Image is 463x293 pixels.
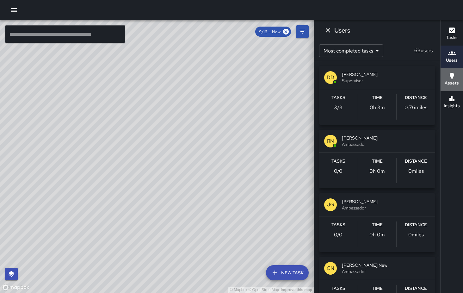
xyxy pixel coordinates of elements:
span: Supervisor [342,78,430,84]
h6: Assets [445,80,459,87]
span: Ambassador [342,141,430,147]
p: 0h 0m [369,231,385,239]
button: New Task [266,265,309,280]
span: Ambassador [342,268,430,275]
h6: Insights [444,103,460,109]
p: 0h 0m [369,167,385,175]
button: DD[PERSON_NAME]SupervisorTasks3/3Time0h 3mDistance0.76miles [319,66,435,125]
h6: Tasks [331,158,345,165]
button: Tasks [441,23,463,46]
p: CN [327,265,334,272]
h6: Distance [405,94,427,101]
p: 0 / 0 [334,231,343,239]
p: 0 / 0 [334,167,343,175]
h6: Users [446,57,458,64]
h6: Time [372,94,383,101]
h6: Tasks [331,221,345,228]
p: 3 / 3 [334,104,343,111]
button: Users [441,46,463,68]
h6: Tasks [331,285,345,292]
p: RN [327,137,334,145]
span: 9/16 — Now [255,29,284,34]
span: [PERSON_NAME] New [342,262,430,268]
h6: Distance [405,221,427,228]
button: JG[PERSON_NAME]AmbassadorTasks0/0Time0h 0mDistance0miles [319,193,435,252]
span: [PERSON_NAME] [342,71,430,78]
p: 0 miles [408,231,424,239]
p: 0 miles [408,167,424,175]
span: [PERSON_NAME] [342,198,430,205]
button: Assets [441,68,463,91]
p: DD [327,74,334,81]
h6: Time [372,285,383,292]
p: 0.76 miles [404,104,427,111]
h6: Distance [405,285,427,292]
h6: Tasks [331,94,345,101]
h6: Distance [405,158,427,165]
div: 9/16 — Now [255,27,291,37]
span: [PERSON_NAME] [342,135,430,141]
div: Most completed tasks [319,44,383,57]
h6: Time [372,221,383,228]
button: Filters [296,25,309,38]
h6: Time [372,158,383,165]
h6: Tasks [446,34,458,41]
span: Ambassador [342,205,430,211]
h6: Users [334,25,350,35]
p: 0h 3m [370,104,385,111]
button: RN[PERSON_NAME]AmbassadorTasks0/0Time0h 0mDistance0miles [319,130,435,188]
button: Dismiss [322,24,334,37]
button: Insights [441,91,463,114]
p: 63 users [412,47,435,54]
p: JG [327,201,334,209]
